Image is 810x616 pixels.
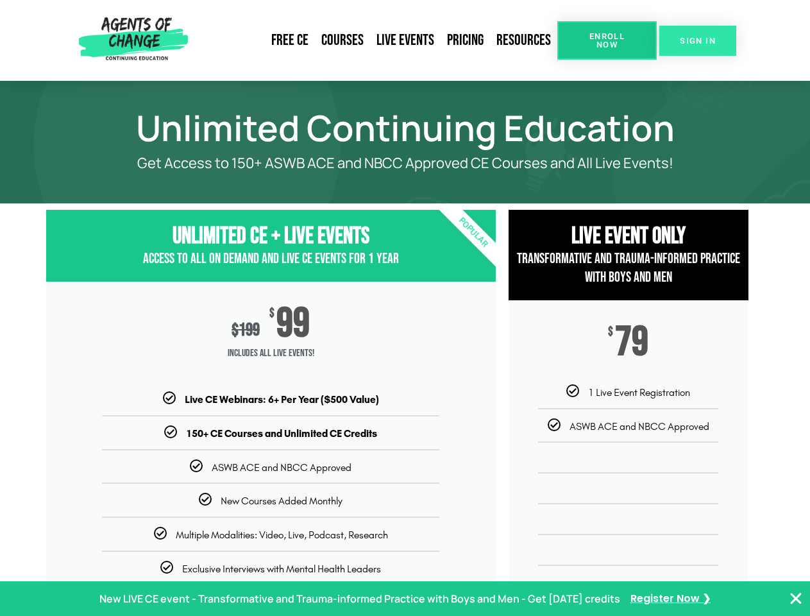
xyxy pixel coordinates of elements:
[788,591,804,606] button: Close Banner
[370,26,441,55] a: Live Events
[588,386,690,398] span: 1 Live Event Registration
[517,250,740,286] span: Transformative and Trauma-informed Practice with Boys and Men
[557,21,657,60] a: Enroll Now
[399,158,547,307] div: Popular
[441,26,490,55] a: Pricing
[46,223,496,250] h3: Unlimited CE + Live Events
[578,32,636,49] span: Enroll Now
[315,26,370,55] a: Courses
[232,320,239,341] span: $
[490,26,557,55] a: Resources
[221,495,342,507] span: New Courses Added Monthly
[176,529,388,541] span: Multiple Modalities: Video, Live, Podcast, Research
[269,307,274,320] span: $
[570,420,709,432] span: ASWB ACE and NBCC Approved
[659,26,736,56] a: SIGN IN
[509,223,748,250] h3: Live Event Only
[99,590,620,608] p: New LIVE CE event - Transformative and Trauma-informed Practice with Boys and Men - Get [DATE] cr...
[630,590,711,608] a: Register Now ❯
[680,37,716,45] span: SIGN IN
[276,307,310,341] span: 99
[46,341,496,366] span: Includes ALL Live Events!
[40,113,771,142] h1: Unlimited Continuing Education
[185,393,379,406] b: Live CE Webinars: 6+ Per Year ($500 Value)
[193,26,557,55] nav: Menu
[91,155,720,171] p: Get Access to 150+ ASWB ACE and NBCC Approved CE Courses and All Live Events!
[608,326,613,339] span: $
[186,427,377,440] b: 150+ CE Courses and Unlimited CE Credits
[182,563,381,575] span: Exclusive Interviews with Mental Health Leaders
[265,26,315,55] a: Free CE
[232,320,260,341] div: 199
[212,461,351,474] span: ASWB ACE and NBCC Approved
[615,326,648,359] span: 79
[143,250,399,268] span: Access to All On Demand and Live CE Events for 1 year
